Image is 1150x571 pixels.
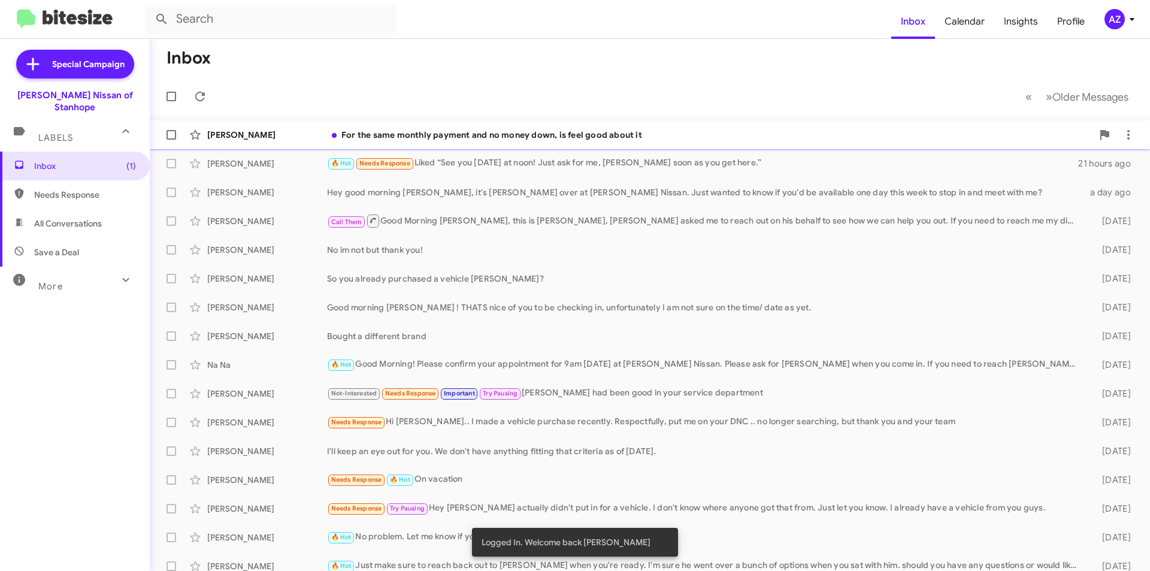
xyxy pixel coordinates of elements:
[327,473,1083,487] div: On vacation
[331,562,352,570] span: 🔥 Hot
[207,330,327,342] div: [PERSON_NAME]
[207,273,327,285] div: [PERSON_NAME]
[207,359,327,371] div: Na Na
[38,281,63,292] span: More
[1094,9,1137,29] button: AZ
[145,5,397,34] input: Search
[327,530,1083,544] div: No problem. Let me know if you have any other questions.
[16,50,134,78] a: Special Campaign
[1083,388,1140,400] div: [DATE]
[207,388,327,400] div: [PERSON_NAME]
[390,504,425,512] span: Try Pausing
[207,531,327,543] div: [PERSON_NAME]
[327,273,1083,285] div: So you already purchased a vehicle [PERSON_NAME]?
[207,474,327,486] div: [PERSON_NAME]
[331,533,352,541] span: 🔥 Hot
[331,504,382,512] span: Needs Response
[207,186,327,198] div: [PERSON_NAME]
[482,536,650,548] span: Logged In. Welcome back [PERSON_NAME]
[1083,531,1140,543] div: [DATE]
[1104,9,1125,29] div: AZ
[327,186,1083,198] div: Hey good morning [PERSON_NAME], it's [PERSON_NAME] over at [PERSON_NAME] Nissan. Just wanted to k...
[1052,90,1128,104] span: Older Messages
[207,301,327,313] div: [PERSON_NAME]
[390,476,410,484] span: 🔥 Hot
[1083,186,1140,198] div: a day ago
[1025,89,1032,104] span: «
[327,415,1083,429] div: Hi [PERSON_NAME].. I made a vehicle purchase recently. Respectfully, put me on your DNC .. no lon...
[327,244,1083,256] div: No im not but thank you!
[207,416,327,428] div: [PERSON_NAME]
[483,389,517,397] span: Try Pausing
[327,213,1083,228] div: Good Morning [PERSON_NAME], this is [PERSON_NAME], [PERSON_NAME] asked me to reach out on his beh...
[207,244,327,256] div: [PERSON_NAME]
[1083,301,1140,313] div: [DATE]
[34,160,136,172] span: Inbox
[935,4,994,39] a: Calendar
[1048,4,1094,39] a: Profile
[1083,503,1140,515] div: [DATE]
[1083,416,1140,428] div: [DATE]
[167,49,211,68] h1: Inbox
[1018,84,1039,109] button: Previous
[327,386,1083,400] div: [PERSON_NAME] had been good in your service department
[331,218,362,226] span: Call Them
[34,246,79,258] span: Save a Deal
[1078,158,1140,170] div: 21 hours ago
[331,418,382,426] span: Needs Response
[327,156,1078,170] div: Liked “See you [DATE] at noon! Just ask for me, [PERSON_NAME] soon as you get here.”
[1083,445,1140,457] div: [DATE]
[1083,359,1140,371] div: [DATE]
[331,389,377,397] span: Not-Interested
[38,132,73,143] span: Labels
[385,389,436,397] span: Needs Response
[327,445,1083,457] div: I'll keep an eye out for you. We don't have anything fitting that criteria as of [DATE].
[1019,84,1136,109] nav: Page navigation example
[34,217,102,229] span: All Conversations
[1083,474,1140,486] div: [DATE]
[1083,330,1140,342] div: [DATE]
[207,129,327,141] div: [PERSON_NAME]
[327,129,1092,141] div: For the same monthly payment and no money down, is feel good about it
[331,476,382,484] span: Needs Response
[126,160,136,172] span: (1)
[207,503,327,515] div: [PERSON_NAME]
[327,330,1083,342] div: Bought a different brand
[327,358,1083,371] div: Good Morning! Please confirm your appointment for 9am [DATE] at [PERSON_NAME] Nissan. Please ask ...
[207,445,327,457] div: [PERSON_NAME]
[331,361,352,368] span: 🔥 Hot
[34,189,136,201] span: Needs Response
[52,58,125,70] span: Special Campaign
[327,501,1083,515] div: Hey [PERSON_NAME] actually didn't put in for a vehicle. I don't know where anyone got that from. ...
[891,4,935,39] a: Inbox
[1083,273,1140,285] div: [DATE]
[1083,244,1140,256] div: [DATE]
[1046,89,1052,104] span: »
[994,4,1048,39] a: Insights
[327,301,1083,313] div: Good morning [PERSON_NAME] ! THATS nice of you to be checking in, unfortunately I am not sure on ...
[207,158,327,170] div: [PERSON_NAME]
[207,215,327,227] div: [PERSON_NAME]
[1083,215,1140,227] div: [DATE]
[359,159,410,167] span: Needs Response
[444,389,475,397] span: Important
[331,159,352,167] span: 🔥 Hot
[1039,84,1136,109] button: Next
